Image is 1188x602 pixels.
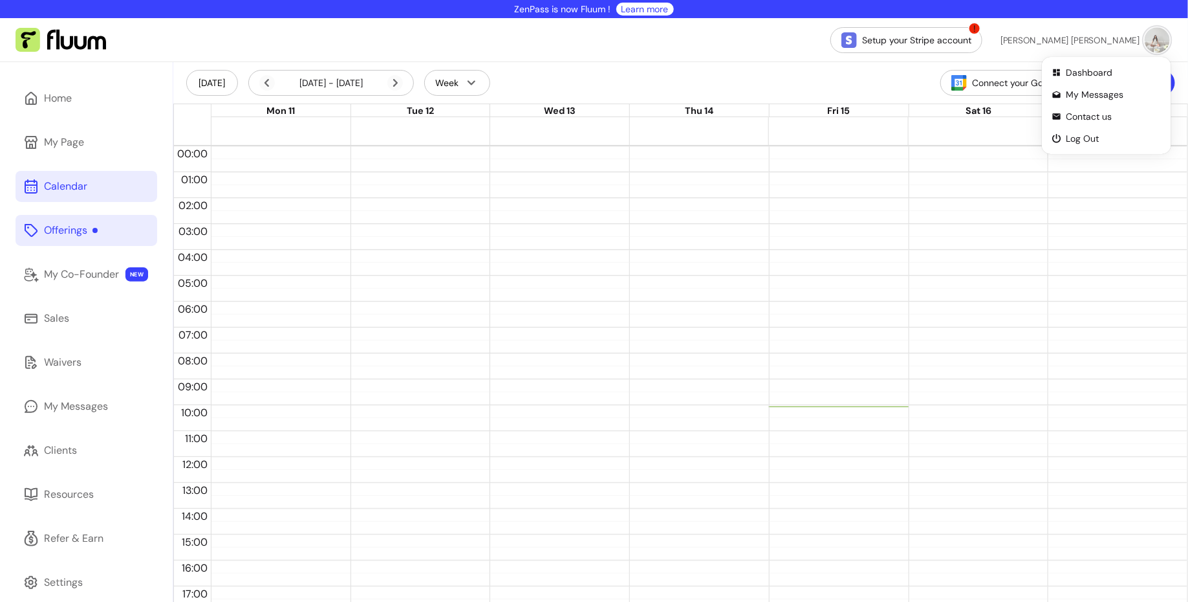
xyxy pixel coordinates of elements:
[16,28,106,52] img: Fluum Logo
[16,303,157,334] a: Sales
[44,179,87,194] div: Calendar
[1066,132,1161,145] span: Log Out
[828,105,850,117] span: Fri 15
[44,135,84,150] div: My Page
[175,302,211,316] span: 06:00
[182,432,211,445] span: 11:00
[621,3,669,16] a: Learn more
[44,487,94,502] div: Resources
[175,251,211,264] span: 04:00
[179,587,211,601] span: 17:00
[1066,88,1161,101] span: My Messages
[16,215,157,246] a: Offerings
[178,406,211,419] span: 10:00
[1000,34,1139,46] span: [PERSON_NAME] [PERSON_NAME]
[16,171,157,202] a: Calendar
[178,535,211,549] span: 15:00
[44,91,72,106] div: Home
[841,32,857,48] img: Stripe Icon
[16,567,157,598] a: Settings
[424,70,490,96] button: Week
[174,147,211,161] span: 00:00
[179,484,211,497] span: 13:00
[179,458,211,471] span: 12:00
[175,225,211,238] span: 03:00
[966,105,991,117] span: Sat 16
[1145,27,1170,52] img: avatar
[44,575,83,590] div: Settings
[544,105,576,117] span: Wed 13
[178,509,211,523] span: 14:00
[175,276,211,290] span: 05:00
[44,355,81,370] div: Waivers
[16,347,157,378] a: Waivers
[515,3,611,16] p: ZenPass is now Fluum !
[16,259,157,290] a: My Co-Founder
[259,75,403,91] div: [DATE] - [DATE]
[16,435,157,466] a: Clients
[686,105,714,117] span: Thu 14
[407,105,434,117] span: Tue 12
[44,311,69,326] div: Sales
[125,267,148,282] span: NEW
[44,267,119,282] div: My Co-Founder
[44,399,108,414] div: My Messages
[16,391,157,422] a: My Messages
[186,70,238,96] button: [DATE]
[44,443,77,458] div: Clients
[16,83,157,114] a: Home
[175,380,211,394] span: 09:00
[951,75,967,91] img: Google Calendar Icon
[178,173,211,186] span: 01:00
[1044,60,1169,151] div: Profile Actions
[1066,66,1161,79] span: Dashboard
[175,354,211,368] span: 08:00
[175,328,211,342] span: 07:00
[16,127,157,158] a: My Page
[178,561,211,575] span: 16:00
[1066,110,1161,123] span: Contact us
[44,531,103,546] div: Refer & Earn
[266,105,295,117] span: Mon 11
[16,479,157,510] a: Resources
[16,523,157,554] a: Refer & Earn
[44,223,98,238] div: Offerings
[968,22,981,35] span: !
[830,27,982,53] a: Setup your Stripe account
[175,199,211,212] span: 02:00
[1047,62,1166,149] ul: Profile Actions
[940,70,1112,96] button: Connect your Google Calendar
